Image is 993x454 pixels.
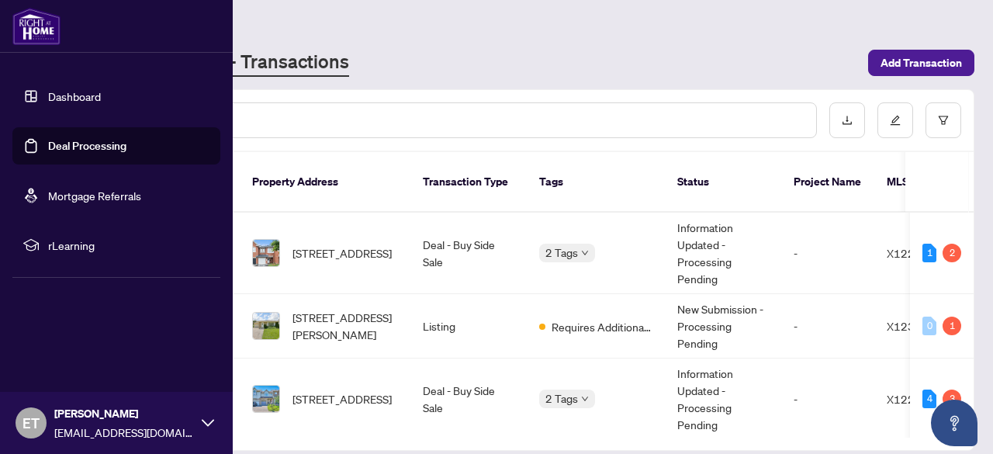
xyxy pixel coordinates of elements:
a: Deal Processing [48,139,126,153]
td: - [781,294,874,359]
th: Tags [527,152,665,213]
div: 4 [922,390,936,408]
button: Open asap [931,400,977,446]
span: edit [890,115,901,126]
th: MLS # [874,152,967,213]
img: thumbnail-img [253,386,279,412]
span: X12220431 [887,246,950,260]
th: Property Address [240,152,410,213]
a: Dashboard [48,89,101,103]
div: 1 [943,317,961,335]
td: Deal - Buy Side Sale [410,359,527,440]
span: 2 Tags [545,244,578,262]
span: ET [22,412,40,434]
button: Add Transaction [868,50,974,76]
span: rLearning [48,237,209,254]
span: down [581,249,589,257]
a: Mortgage Referrals [48,189,141,203]
div: 0 [922,317,936,335]
span: 2 Tags [545,390,578,407]
button: filter [926,102,961,138]
td: Information Updated - Processing Pending [665,359,781,440]
th: Status [665,152,781,213]
img: thumbnail-img [253,313,279,339]
span: X12238428 [887,392,950,406]
div: 2 [943,244,961,262]
td: - [781,213,874,294]
span: [STREET_ADDRESS] [292,244,392,262]
button: edit [877,102,913,138]
td: Information Updated - Processing Pending [665,213,781,294]
div: 3 [943,390,961,408]
td: Listing [410,294,527,359]
span: X12319361 [887,319,950,333]
span: download [842,115,853,126]
img: logo [12,8,61,45]
img: thumbnail-img [253,240,279,266]
td: Deal - Buy Side Sale [410,213,527,294]
span: [STREET_ADDRESS] [292,390,392,407]
span: down [581,395,589,403]
th: Project Name [781,152,874,213]
span: [PERSON_NAME] [54,405,194,422]
span: filter [938,115,949,126]
span: Add Transaction [881,50,962,75]
td: New Submission - Processing Pending [665,294,781,359]
div: 1 [922,244,936,262]
span: [STREET_ADDRESS][PERSON_NAME] [292,309,398,343]
button: download [829,102,865,138]
th: Transaction Type [410,152,527,213]
td: - [781,359,874,440]
span: Requires Additional Docs [552,318,652,335]
span: [EMAIL_ADDRESS][DOMAIN_NAME] [54,424,194,441]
